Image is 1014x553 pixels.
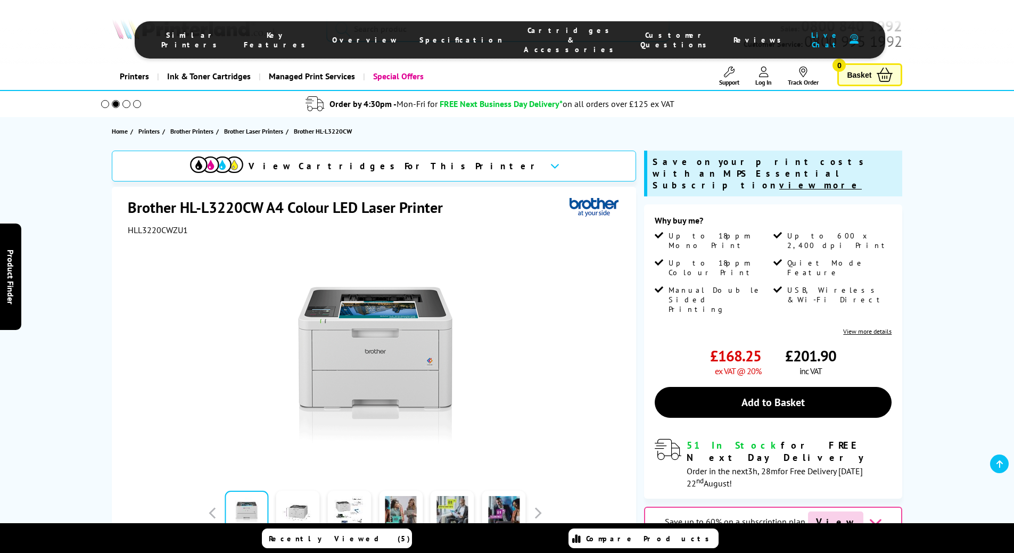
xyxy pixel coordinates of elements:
[269,534,410,543] span: Recently Viewed (5)
[719,78,739,86] span: Support
[655,387,892,418] a: Add to Basket
[294,127,352,135] span: Brother HL-L3220CW
[161,30,222,49] span: Similar Printers
[249,160,541,172] span: View Cartridges For This Printer
[808,511,863,532] span: View
[655,215,892,231] div: Why buy me?
[748,466,778,476] span: 3h, 28m
[843,327,892,335] a: View more details
[710,346,761,366] span: £168.25
[808,30,844,49] span: Live Chat
[167,63,251,90] span: Ink & Toner Cartridges
[799,366,822,376] span: inc VAT
[755,78,772,86] span: Log In
[719,67,739,86] a: Support
[138,126,160,137] span: Printers
[112,63,157,90] a: Printers
[87,95,894,113] li: modal_delivery
[259,63,363,90] a: Managed Print Services
[687,439,781,451] span: 51 In Stock
[128,225,188,235] span: HLL3220CWZU1
[696,476,704,485] sup: nd
[847,68,871,82] span: Basket
[224,126,286,137] a: Brother Laser Printers
[653,156,869,191] span: Save on your print costs with an MPS Essential Subscription
[419,35,502,45] span: Specification
[687,439,892,464] div: for FREE Next Day Delivery
[112,126,128,137] span: Home
[669,231,771,250] span: Up to 18ppm Mono Print
[244,30,311,49] span: Key Features
[271,257,480,465] img: Brother HL-L3220CW
[832,59,846,72] span: 0
[170,126,216,137] a: Brother Printers
[779,179,862,191] u: view more
[170,126,213,137] span: Brother Printers
[655,439,892,488] div: modal_delivery
[850,34,859,44] img: user-headset-duotone.svg
[788,67,819,86] a: Track Order
[640,30,712,49] span: Customer Questions
[112,126,130,137] a: Home
[190,156,243,173] img: cmyk-icon.svg
[5,249,16,304] span: Product Finder
[837,63,902,86] a: Basket 0
[687,466,863,489] span: Order in the next for Free Delivery [DATE] 22 August!
[733,35,787,45] span: Reviews
[787,258,889,277] span: Quiet Mode Feature
[224,126,283,137] span: Brother Laser Printers
[563,98,674,109] div: on all orders over £125 ex VAT
[755,67,772,86] a: Log In
[787,231,889,250] span: Up to 600 x 2,400 dpi Print
[787,285,889,304] span: USB, Wireless & Wi-Fi Direct
[157,63,259,90] a: Ink & Toner Cartridges
[570,197,619,217] img: Brother
[440,98,563,109] span: FREE Next Business Day Delivery*
[363,63,432,90] a: Special Offers
[715,366,761,376] span: ex VAT @ 20%
[785,346,836,366] span: £201.90
[524,26,619,54] span: Cartridges & Accessories
[397,98,438,109] span: Mon-Fri for
[568,529,719,548] a: Compare Products
[332,35,398,45] span: Overview
[586,534,715,543] span: Compare Products
[138,126,162,137] a: Printers
[669,258,771,277] span: Up to 18ppm Colour Print
[669,285,771,314] span: Manual Double Sided Printing
[665,516,805,527] span: Save up to 60% on a subscription plan
[128,197,454,217] h1: Brother HL-L3220CW A4 Colour LED Laser Printer
[329,98,438,109] span: Order by 4:30pm -
[262,529,412,548] a: Recently Viewed (5)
